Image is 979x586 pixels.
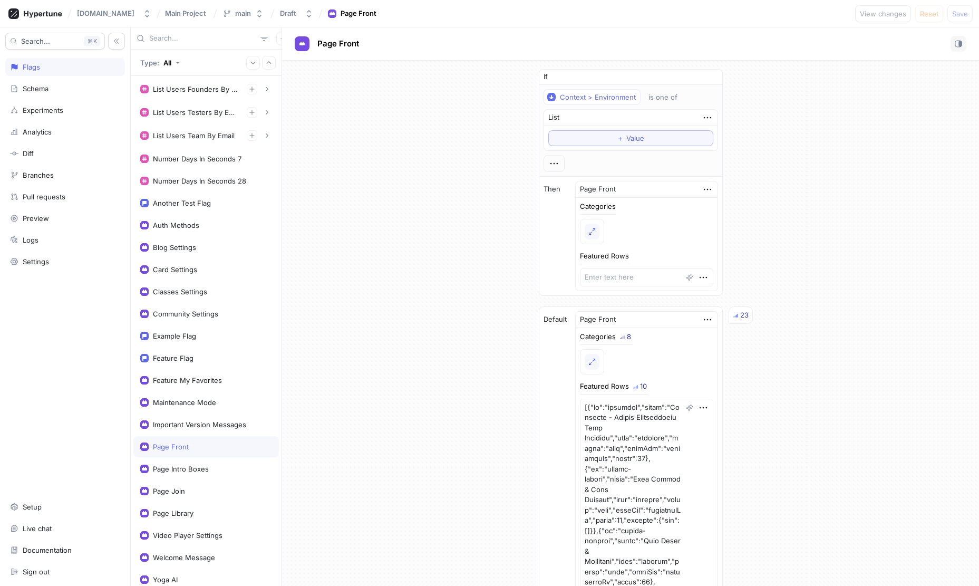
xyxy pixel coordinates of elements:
[153,155,241,163] div: Number Days In Seconds 7
[84,36,100,46] div: K
[627,333,631,340] div: 8
[153,287,207,296] div: Classes Settings
[153,85,238,93] div: List Users Founders By Email
[23,503,42,511] div: Setup
[5,33,105,50] button: Search...K
[153,243,196,252] div: Blog Settings
[153,398,216,407] div: Maintenance Mode
[153,376,222,385] div: Feature My Favorites
[580,314,616,325] div: Page Front
[153,575,178,584] div: Yoga AI
[560,93,636,102] div: Context > Environment
[77,9,134,18] div: [DOMAIN_NAME]
[855,5,911,22] button: View changes
[21,38,50,44] span: Search...
[626,135,644,141] span: Value
[149,33,256,44] input: Search...
[544,314,567,325] p: Default
[23,84,49,93] div: Schema
[585,224,599,239] button: Expand
[23,568,50,576] div: Sign out
[548,130,713,146] button: ＋Value
[5,541,125,559] a: Documentation
[640,383,647,390] div: 10
[153,265,197,274] div: Card Settings
[163,59,171,67] div: All
[276,5,317,22] button: Draft
[23,149,34,158] div: Diff
[23,236,38,244] div: Logs
[580,203,616,210] div: Categories
[153,221,199,229] div: Auth Methods
[23,128,52,136] div: Analytics
[246,56,260,70] button: Expand all
[580,184,616,195] div: Page Front
[153,509,193,517] div: Page Library
[580,383,629,390] div: Featured Rows
[23,524,52,533] div: Live chat
[153,131,235,140] div: List Users Team By Email
[23,63,40,71] div: Flags
[23,193,65,201] div: Pull requests
[544,72,548,82] p: If
[235,9,251,18] div: main
[23,171,54,179] div: Branches
[153,310,218,318] div: Community Settings
[317,40,359,48] span: Page Front
[920,11,938,17] span: Reset
[585,354,599,370] button: Expand
[544,89,641,105] button: Context > Environment
[153,177,246,185] div: Number Days In Seconds 28
[153,420,246,429] div: Important Version Messages
[73,5,156,22] button: [DOMAIN_NAME]
[153,531,222,540] div: Video Player Settings
[580,253,629,260] div: Featured Rows
[544,184,560,195] p: Then
[23,106,63,114] div: Experiments
[915,5,943,22] button: Reset
[153,443,189,451] div: Page Front
[153,332,196,340] div: Example Flag
[952,11,968,17] span: Save
[137,53,183,72] button: Type: All
[23,546,72,554] div: Documentation
[860,11,906,17] span: View changes
[23,214,49,223] div: Preview
[153,199,211,207] div: Another Test Flag
[548,112,559,123] div: List
[165,9,206,17] span: Main Project
[644,89,693,105] button: is one of
[153,354,193,362] div: Feature Flag
[341,8,376,19] div: Page Front
[153,465,209,473] div: Page Intro Boxes
[280,9,296,18] div: Draft
[617,135,624,141] span: ＋
[153,487,185,495] div: Page Join
[153,108,238,117] div: List Users Testers By Email
[947,5,973,22] button: Save
[580,333,616,340] div: Categories
[140,59,159,67] p: Type:
[740,310,749,321] div: 23
[23,257,49,266] div: Settings
[218,5,268,22] button: main
[648,93,677,102] div: is one of
[262,56,276,70] button: Collapse all
[153,553,215,562] div: Welcome Message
